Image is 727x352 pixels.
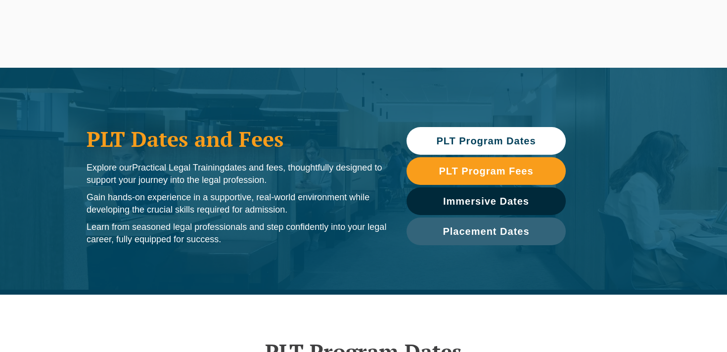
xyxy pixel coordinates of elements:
span: Immersive Dates [443,196,529,206]
p: Gain hands-on experience in a supportive, real-world environment while developing the crucial ski... [87,191,387,216]
span: PLT Program Dates [436,136,536,146]
span: PLT Program Fees [439,166,533,176]
span: Practical Legal Training [132,163,225,173]
h1: PLT Dates and Fees [87,127,387,151]
p: Learn from seasoned legal professionals and step confidently into your legal career, fully equipp... [87,221,387,246]
a: Placement Dates [407,218,566,245]
a: PLT Program Dates [407,127,566,155]
a: Immersive Dates [407,187,566,215]
p: Explore our dates and fees, thoughtfully designed to support your journey into the legal profession. [87,162,387,186]
a: PLT Program Fees [407,157,566,185]
span: Placement Dates [443,226,529,236]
